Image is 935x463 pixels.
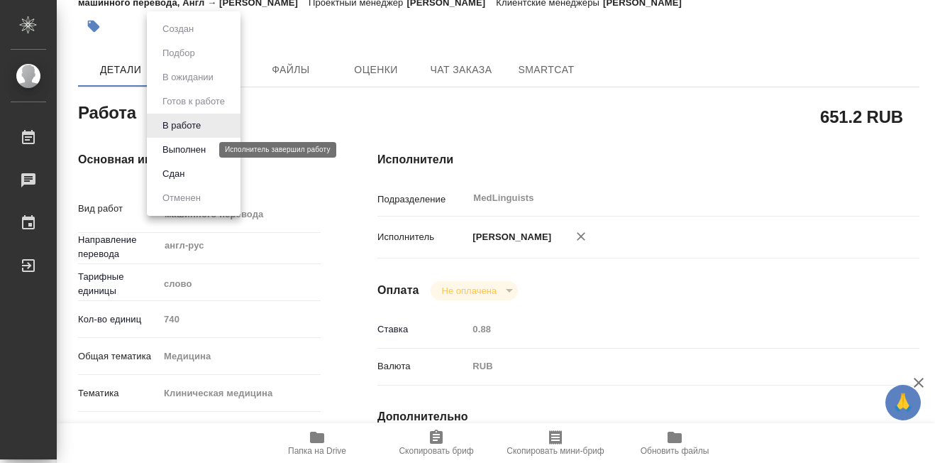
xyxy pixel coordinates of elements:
button: Создан [158,21,198,37]
button: Отменен [158,190,205,206]
button: В работе [158,118,205,134]
button: Подбор [158,45,199,61]
button: Выполнен [158,142,210,158]
button: В ожидании [158,70,218,85]
button: Готов к работе [158,94,229,109]
button: Сдан [158,166,189,182]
